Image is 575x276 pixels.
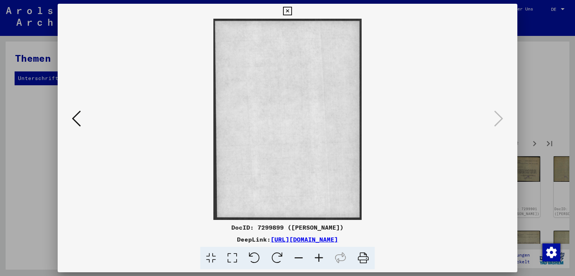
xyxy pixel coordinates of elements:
[237,236,271,243] font: DeepLink:
[213,19,362,220] img: 002.jpg
[231,224,344,231] font: DocID: 7299899 ([PERSON_NAME])
[271,236,338,243] a: [URL][DOMAIN_NAME]
[542,243,560,261] div: Zustimmung ändern
[542,243,560,261] img: Zustimmung ändern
